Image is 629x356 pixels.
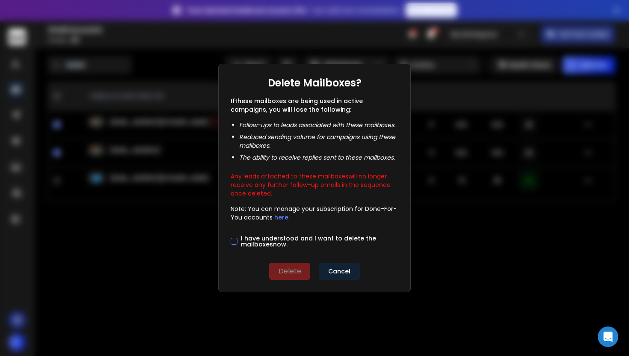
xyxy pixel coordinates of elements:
[239,121,398,129] li: Follow-ups to leads associated with these mailboxes .
[241,235,398,247] label: I have understood and I want to delete the mailbox es now.
[231,97,398,114] p: If these mailboxes are being used in active campaigns, you will lose the following:
[274,213,288,222] a: here
[231,169,398,198] p: Any leads attached to these mailboxes will no longer receive any further follow-up emails in the ...
[239,153,398,162] li: The ability to receive replies sent to these mailboxes .
[598,326,618,347] div: Open Intercom Messenger
[231,205,398,222] p: Note: You can manage your subscription for Done-For-You accounts .
[239,133,398,150] li: Reduced sending volume for campaigns using these mailboxes .
[268,76,362,90] h1: Delete Mailboxes?
[269,263,310,280] button: Delete
[319,263,360,280] button: Cancel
